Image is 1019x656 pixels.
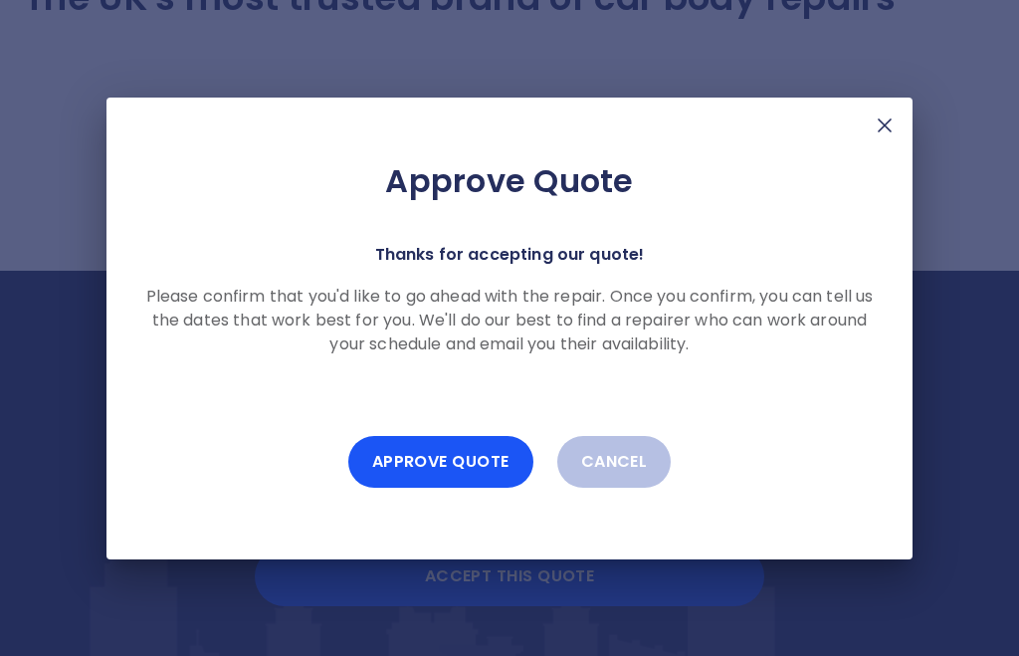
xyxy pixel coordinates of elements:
h2: Approve Quote [138,161,881,201]
p: Please confirm that you'd like to go ahead with the repair. Once you confirm, you can tell us the... [138,285,881,356]
p: Thanks for accepting our quote! [375,241,645,269]
button: Approve Quote [348,436,533,488]
button: Cancel [557,436,672,488]
img: X Mark [873,113,897,137]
